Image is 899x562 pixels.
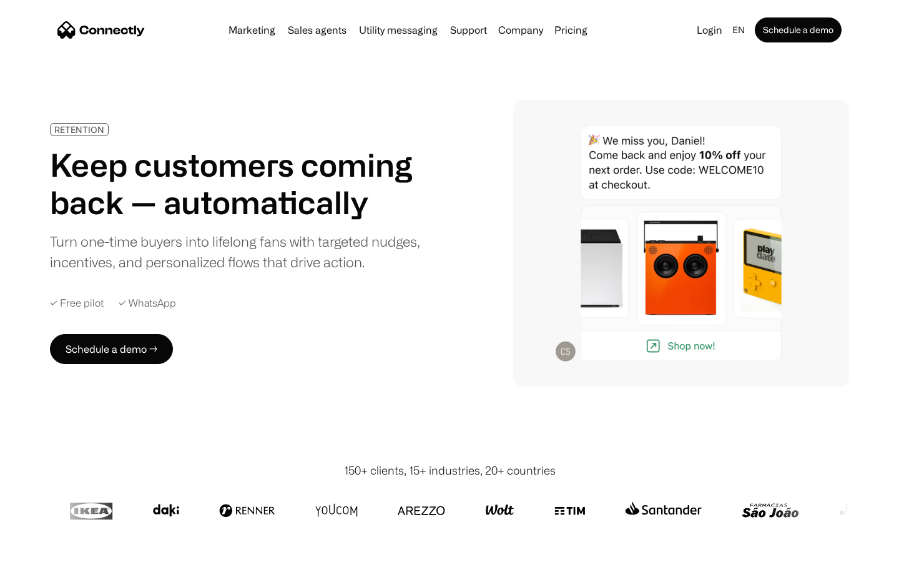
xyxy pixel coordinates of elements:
[50,231,430,272] div: Turn one-time buyers into lifelong fans with targeted nudges, incentives, and personalized flows ...
[50,146,430,221] h1: Keep customers coming back — automatically
[354,25,443,35] a: Utility messaging
[344,462,556,479] div: 150+ clients, 15+ industries, 20+ countries
[224,25,280,35] a: Marketing
[12,539,75,558] aside: Language selected: English
[445,25,492,35] a: Support
[119,297,176,309] div: ✓ WhatsApp
[283,25,351,35] a: Sales agents
[732,21,745,39] div: en
[755,17,842,42] a: Schedule a demo
[50,297,104,309] div: ✓ Free pilot
[692,21,727,39] a: Login
[25,540,75,558] ul: Language list
[498,21,543,39] div: Company
[50,334,173,364] a: Schedule a demo →
[54,125,104,134] div: RETENTION
[549,25,592,35] a: Pricing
